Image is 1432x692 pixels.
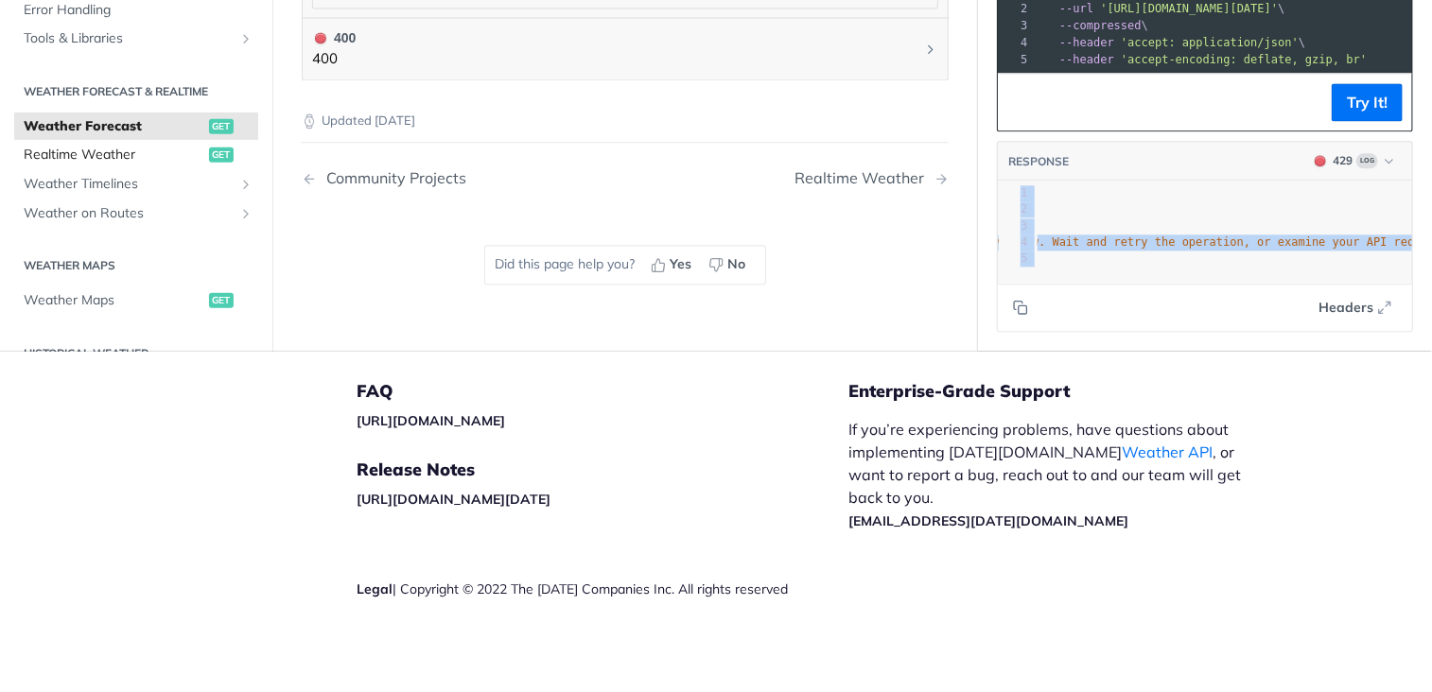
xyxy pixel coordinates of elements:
div: 2 [999,201,1028,217]
span: --header [1059,36,1114,49]
span: '[URL][DOMAIN_NAME][DATE]' [1100,2,1278,15]
button: Yes [644,251,702,279]
span: No [727,254,745,274]
div: 5 [999,51,1031,68]
span: \ [1025,2,1285,15]
p: If you’re experiencing problems, have questions about implementing [DATE][DOMAIN_NAME] , or want ... [848,418,1261,531]
div: 400 [312,27,356,48]
a: Previous Page: Community Projects [302,169,579,187]
span: Tools & Libraries [24,28,234,47]
span: Headers [1318,297,1373,317]
button: Show subpages for Weather Timelines [238,176,253,191]
h5: Release Notes [357,458,848,481]
button: Copy to clipboard [1007,88,1034,116]
button: RESPONSE [1007,151,1070,170]
a: [URL][DOMAIN_NAME][DATE] [357,491,550,508]
span: Log [1356,153,1378,168]
span: 'accept: application/json' [1121,36,1299,49]
button: Show subpages for Weather on Routes [238,204,253,219]
button: Show subpages for Tools & Libraries [238,30,253,45]
a: [EMAIL_ADDRESS][DATE][DOMAIN_NAME] [848,512,1128,529]
p: 400 [312,48,356,70]
button: Try It! [1332,83,1403,121]
span: 'accept-encoding: deflate, gzip, br' [1121,53,1367,66]
a: Next Page: Realtime Weather [795,169,949,187]
div: | Copyright © 2022 The [DATE] Companies Inc. All rights reserved [357,580,848,598]
a: Weather on RoutesShow subpages for Weather on Routes [14,198,258,226]
h5: FAQ [357,380,848,403]
div: 3 [999,217,1028,234]
span: Weather Maps [24,290,204,309]
button: 400 400400 [312,27,938,70]
h2: Weather Maps [14,256,258,273]
span: get [209,147,234,162]
p: Updated [DATE] [302,112,949,130]
span: 429 [1315,155,1326,166]
button: No [702,251,756,279]
div: 1 [999,185,1028,201]
span: 400 [315,32,326,43]
button: Headers [1308,293,1403,321]
span: get [209,117,234,132]
div: Did this page help you? [484,245,766,285]
span: Weather on Routes [24,202,234,221]
svg: Chevron [923,42,938,57]
nav: Pagination Controls [302,150,949,206]
span: \ [1025,19,1148,32]
a: [URL][DOMAIN_NAME] [357,412,505,429]
h2: Historical Weather [14,343,258,360]
span: Weather Timelines [24,174,234,193]
span: \ [1025,36,1305,49]
div: 4 [999,234,1028,250]
a: Weather Mapsget [14,285,258,314]
a: Weather TimelinesShow subpages for Weather Timelines [14,169,258,198]
span: Realtime Weather [24,145,204,164]
button: Copy to clipboard [1007,293,1034,321]
a: Tools & LibrariesShow subpages for Tools & Libraries [14,24,258,52]
a: Realtime Weatherget [14,140,258,168]
div: 5 [999,251,1028,267]
a: Legal [357,580,393,597]
div: 4 [999,34,1031,51]
div: Realtime Weather [795,169,934,187]
span: get [209,292,234,307]
span: Weather Forecast [24,115,204,134]
div: Community Projects [317,169,466,187]
span: Yes [670,254,691,274]
a: Weather API [1122,442,1213,461]
div: 429 [1333,152,1353,169]
span: --header [1059,53,1114,66]
h2: Weather Forecast & realtime [14,81,258,98]
span: --compressed [1059,19,1142,32]
button: 429429Log [1305,151,1403,170]
h5: Enterprise-Grade Support [848,380,1291,403]
span: --url [1059,2,1093,15]
a: Weather Forecastget [14,111,258,139]
div: 3 [999,17,1031,34]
